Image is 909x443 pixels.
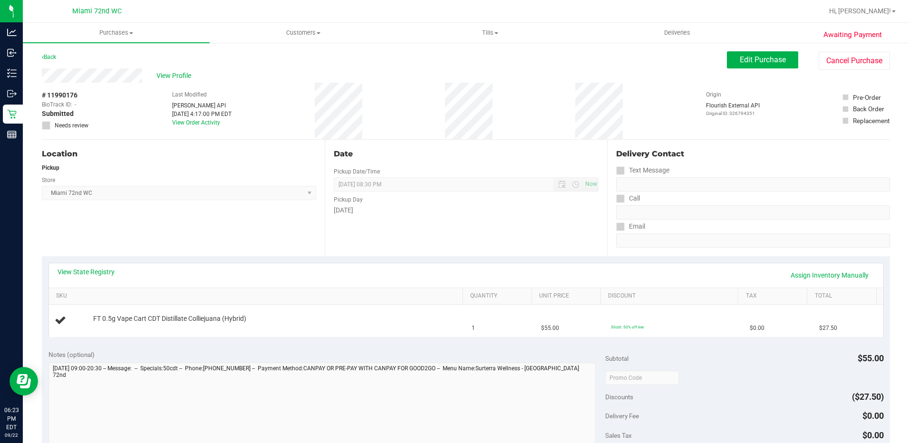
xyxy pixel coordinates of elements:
label: Store [42,176,55,184]
div: [DATE] [334,205,599,215]
span: Purchases [23,29,210,37]
span: Delivery Fee [605,412,639,420]
a: Assign Inventory Manually [784,267,875,283]
inline-svg: Analytics [7,28,17,37]
span: Sales Tax [605,432,632,439]
a: Tax [746,292,803,300]
div: [DATE] 4:17:00 PM EDT [172,110,232,118]
a: View State Registry [58,267,115,277]
span: $0.00 [862,430,884,440]
span: $0.00 [750,324,764,333]
label: Pickup Day [334,195,363,204]
span: 50cdt: 50% off line [611,325,644,329]
span: Needs review [55,121,88,130]
p: Original ID: 326794351 [706,110,760,117]
label: Email [616,220,645,233]
span: # 11990176 [42,90,77,100]
a: Customers [210,23,396,43]
inline-svg: Retail [7,109,17,119]
span: View Profile [156,71,194,81]
div: Location [42,148,316,160]
input: Format: (999) 999-9999 [616,205,890,220]
span: Discounts [605,388,633,405]
label: Call [616,192,640,205]
label: Text Message [616,164,669,177]
a: Purchases [23,23,210,43]
span: ($27.50) [852,392,884,402]
span: $55.00 [541,324,559,333]
p: 06:23 PM EDT [4,406,19,432]
span: Edit Purchase [740,55,786,64]
a: Unit Price [539,292,597,300]
span: Miami 72nd WC [72,7,122,15]
label: Origin [706,90,721,99]
span: Subtotal [605,355,629,362]
div: Date [334,148,599,160]
div: [PERSON_NAME] API [172,101,232,110]
a: Back [42,54,56,60]
inline-svg: Reports [7,130,17,139]
span: Hi, [PERSON_NAME]! [829,7,891,15]
a: Quantity [470,292,528,300]
button: Edit Purchase [727,51,798,68]
div: Pre-Order [853,93,881,102]
a: View Order Activity [172,119,220,126]
span: $0.00 [862,411,884,421]
input: Promo Code [605,371,679,385]
div: Flourish External API [706,101,760,117]
span: $55.00 [858,353,884,363]
div: Back Order [853,104,884,114]
iframe: Resource center [10,367,38,395]
span: - [75,100,76,109]
inline-svg: Outbound [7,89,17,98]
span: 1 [472,324,475,333]
p: 09/22 [4,432,19,439]
span: BioTrack ID: [42,100,72,109]
label: Last Modified [172,90,207,99]
strong: Pickup [42,164,59,171]
span: Deliveries [651,29,703,37]
a: Tills [397,23,584,43]
span: Awaiting Payment [823,29,882,40]
span: Customers [210,29,396,37]
div: Delivery Contact [616,148,890,160]
a: SKU [56,292,459,300]
div: Replacement [853,116,890,125]
inline-svg: Inventory [7,68,17,78]
input: Format: (999) 999-9999 [616,177,890,192]
span: Submitted [42,109,74,119]
a: Discount [608,292,735,300]
span: Tills [397,29,583,37]
span: Notes (optional) [48,351,95,358]
inline-svg: Inbound [7,48,17,58]
button: Cancel Purchase [819,52,890,70]
span: FT 0.5g Vape Cart CDT Distillate Colliejuana (Hybrid) [93,314,246,323]
a: Total [815,292,872,300]
a: Deliveries [584,23,771,43]
span: $27.50 [819,324,837,333]
label: Pickup Date/Time [334,167,380,176]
